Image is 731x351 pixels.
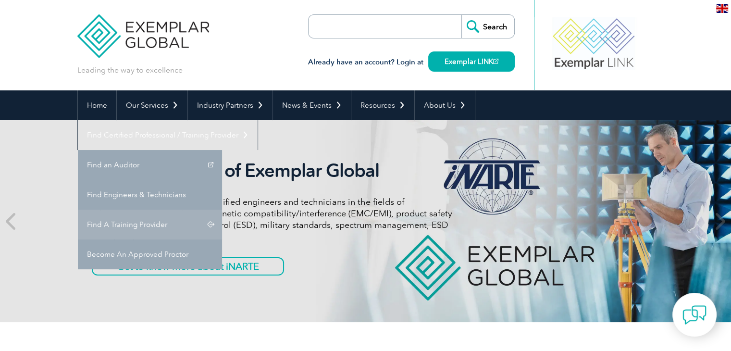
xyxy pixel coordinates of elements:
[78,210,222,239] a: Find A Training Provider
[77,65,183,75] p: Leading the way to excellence
[78,239,222,269] a: Become An Approved Proctor
[92,160,452,182] h2: iNARTE is a Part of Exemplar Global
[461,15,514,38] input: Search
[78,120,258,150] a: Find Certified Professional / Training Provider
[78,90,116,120] a: Home
[78,150,222,180] a: Find an Auditor
[92,196,452,242] p: iNARTE certifications are for qualified engineers and technicians in the fields of telecommunicat...
[428,51,515,72] a: Exemplar LINK
[682,303,706,327] img: contact-chat.png
[351,90,414,120] a: Resources
[716,4,728,13] img: en
[117,90,187,120] a: Our Services
[493,59,498,64] img: open_square.png
[273,90,351,120] a: News & Events
[188,90,273,120] a: Industry Partners
[78,180,222,210] a: Find Engineers & Technicians
[415,90,475,120] a: About Us
[308,56,515,68] h3: Already have an account? Login at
